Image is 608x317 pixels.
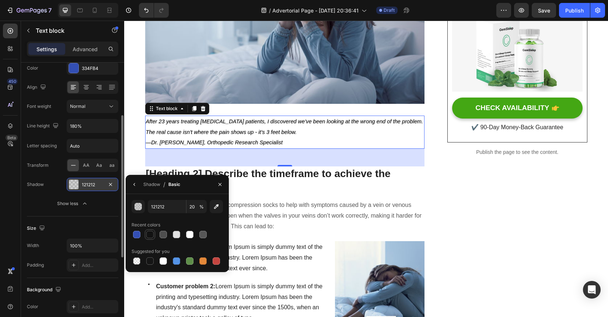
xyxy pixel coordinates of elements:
span: Aa [96,162,102,169]
span: Advertorial Page - [DATE] 20:36:41 [272,7,359,14]
div: Recent colors [132,222,160,228]
strong: Customer problem 1: [32,223,91,229]
div: Rich Text Editor. Editing area: main [21,95,301,128]
span: Normal [70,103,85,109]
div: Suggested for you [132,248,170,255]
div: Transform [27,162,49,169]
p: Publish the page to see the content. [323,128,463,135]
span: AA [83,162,90,169]
div: Color [27,65,38,71]
button: CHECK AVAILABILITY [328,77,458,98]
div: Text block [30,85,55,91]
div: Font weight [27,103,51,110]
div: Size [27,223,46,233]
div: Line height [27,121,60,131]
p: Advanced [73,45,98,53]
p: Text block [36,26,98,35]
span: / [269,7,271,14]
div: CHECK AVAILABILITY [351,83,425,92]
i: After 23 years treating [MEDICAL_DATA] patients, I discovered we've been looking at the wrong end... [22,98,299,104]
div: Align [27,82,48,92]
p: Your provider may recommend compression socks to help with symptoms caused by a vein or venous di... [22,179,300,211]
input: Auto [67,239,118,252]
div: Undo/Redo [139,3,169,18]
strong: Customer problem 2: [32,263,91,269]
span: % [199,204,204,210]
p: 7 [48,6,52,15]
div: Color [27,303,38,310]
input: Auto [67,139,118,152]
div: 334FB4 [82,65,116,72]
div: Padding [27,262,44,268]
span: Lorem Ipsum is simply dummy text of the printing and typesetting industry. Lorem Ipsum has been t... [32,263,199,300]
p: ✔️ 90-Day Money-Back Guarantee [329,102,457,112]
div: Shadow [143,181,160,188]
span: aa [109,162,115,169]
i: The real cause isn't where the pain shows up - it's 3 feet below. [22,109,173,115]
button: Save [532,3,556,18]
div: Shadow [27,181,44,188]
iframe: Design area [124,21,608,317]
div: Add... [82,262,116,269]
span: / [163,180,165,189]
div: Basic [168,181,180,188]
button: Show less [27,197,118,210]
div: Publish [565,7,584,14]
input: Eg: FFFFFF [148,200,186,213]
div: 450 [7,78,18,84]
span: Save [538,7,550,14]
button: 7 [3,3,55,18]
span: Lorem Ipsum is simply dummy text of the printing and typesetting industry. Lorem Ipsum has been t... [32,223,199,251]
div: 121212 [82,182,103,188]
div: Letter spacing [27,142,57,149]
div: Background [27,285,63,295]
i: —Dr. [PERSON_NAME], Orthopedic Research Specialist [22,119,159,125]
div: Width [27,242,39,249]
div: Show less [57,200,88,207]
p: [Heading 2] Describe the timeframe to achieve the desired results [22,147,300,173]
button: Normal [67,100,118,113]
div: Add... [82,304,116,310]
p: Settings [36,45,57,53]
div: Beta [6,135,18,141]
div: Open Intercom Messenger [583,281,601,299]
button: Publish [559,3,590,18]
input: Auto [67,119,118,133]
span: Draft [384,7,395,14]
